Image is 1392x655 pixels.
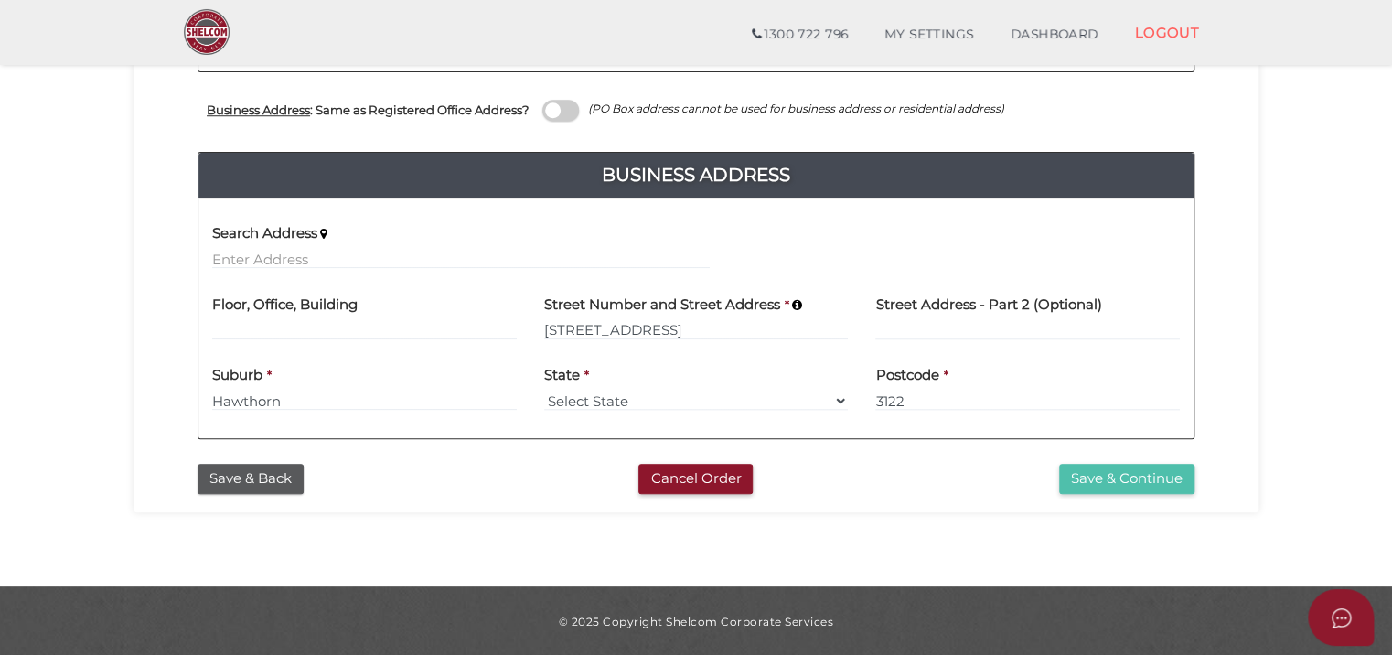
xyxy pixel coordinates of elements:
div: © 2025 Copyright Shelcom Corporate Services [147,614,1245,629]
h4: Postcode [875,368,938,383]
button: Save & Back [198,464,304,494]
h4: Floor, Office, Building [212,297,358,313]
a: 1300 722 796 [733,16,866,53]
h4: : Same as Registered Office Address? [207,103,529,117]
h4: Search Address [212,226,317,242]
h4: Street Number and Street Address [544,297,780,313]
a: MY SETTINGS [866,16,992,53]
input: Enter Address [212,249,710,269]
input: Enter Address [544,320,849,340]
i: Keep typing in your address(including suburb) until it appears [792,299,802,311]
a: DASHBOARD [992,16,1117,53]
a: LOGOUT [1116,14,1217,51]
i: (PO Box address cannot be used for business address or residential address) [588,102,1004,115]
h4: State [544,368,580,383]
h4: Street Address - Part 2 (Optional) [875,297,1101,313]
h4: Suburb [212,368,262,383]
u: Business Address [207,102,310,117]
button: Save & Continue [1059,464,1194,494]
h4: Business Address [198,160,1194,189]
button: Cancel Order [638,464,753,494]
input: Postcode must be exactly 4 digits [875,391,1180,411]
i: Keep typing in your address(including suburb) until it appears [320,228,327,240]
button: Open asap [1308,589,1374,646]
